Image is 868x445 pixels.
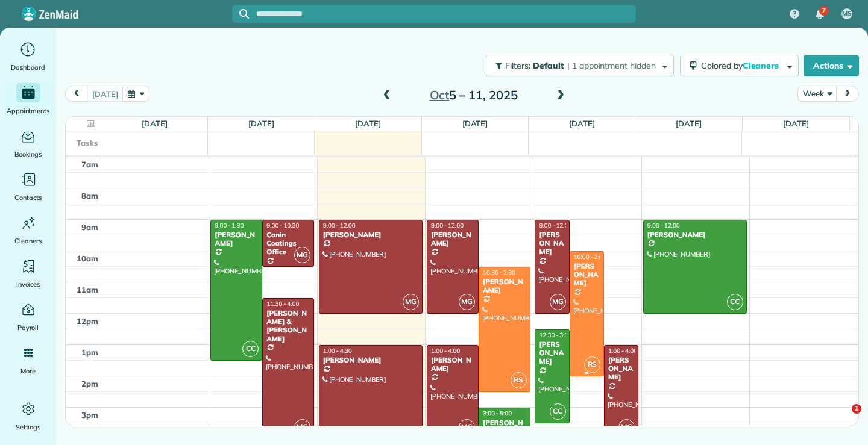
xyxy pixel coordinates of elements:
span: Filters: [505,60,530,71]
div: [PERSON_NAME] [430,356,475,373]
span: 9:00 - 12:00 [647,222,680,229]
button: [DATE] [87,86,123,102]
span: 1 [852,404,861,414]
span: More [20,365,36,377]
a: [DATE] [142,119,168,128]
span: Tasks [77,138,98,148]
span: 1:00 - 4:00 [608,347,637,355]
span: Dashboard [11,61,45,73]
span: 9:00 - 12:00 [431,222,464,229]
a: Settings [5,399,51,433]
a: [DATE] [676,119,702,128]
span: Cleaners [14,235,42,247]
button: Actions [804,55,859,76]
div: [PERSON_NAME] [647,231,743,239]
a: Appointments [5,83,51,117]
div: [PERSON_NAME] [608,356,635,382]
span: 2pm [81,379,98,388]
span: MG [459,294,475,310]
div: [PERSON_NAME] [214,231,259,248]
span: 1:00 - 4:30 [323,347,352,355]
a: Cleaners [5,213,51,247]
span: Settings [16,421,41,433]
button: Focus search [232,9,249,19]
span: RS [584,356,600,373]
span: Invoices [16,278,40,290]
span: 9:00 - 12:00 [539,222,571,229]
span: CC [242,341,259,357]
a: [DATE] [462,119,488,128]
div: [PERSON_NAME] [430,231,475,248]
span: 10:30 - 2:30 [483,269,515,276]
a: Contacts [5,170,51,204]
span: | 1 appointment hidden [567,60,656,71]
span: 9am [81,222,98,232]
span: 11:30 - 4:00 [266,300,299,308]
a: Bookings [5,126,51,160]
a: [DATE] [783,119,809,128]
span: MG [294,247,310,263]
span: 3:00 - 5:00 [483,409,512,417]
button: Week [797,86,837,102]
span: 10am [77,254,98,263]
div: [PERSON_NAME] [482,278,527,295]
span: Contacts [14,191,42,204]
svg: Focus search [239,9,249,19]
div: [PERSON_NAME] & [PERSON_NAME] [266,309,310,344]
a: Payroll [5,300,51,334]
span: 12:30 - 3:30 [539,331,571,339]
span: CC [550,403,566,420]
span: Bookings [14,148,42,160]
span: 9:00 - 10:30 [266,222,299,229]
span: Payroll [17,322,39,334]
span: 9:00 - 1:30 [215,222,244,229]
span: MG [459,419,475,435]
div: [PERSON_NAME] [482,419,527,436]
div: [PERSON_NAME] [573,262,600,288]
span: 7am [81,160,98,169]
span: Appointments [7,105,50,117]
span: 7 [822,6,826,16]
button: Colored byCleaners [680,55,799,76]
div: 7 unread notifications [807,1,832,28]
span: 11am [77,285,98,294]
div: [PERSON_NAME] [322,356,419,364]
a: [DATE] [248,119,274,128]
span: MG [618,419,635,435]
a: Dashboard [5,40,51,73]
span: 1pm [81,347,98,357]
span: 8am [81,191,98,201]
button: Filters: Default | 1 appointment hidden [486,55,674,76]
span: Oct [430,87,450,102]
div: [PERSON_NAME] [322,231,419,239]
a: Invoices [5,257,51,290]
span: RS [511,372,527,388]
span: MS [842,9,852,19]
span: MG [403,294,419,310]
span: CC [727,294,743,310]
div: Canin Coatings Office [266,231,310,257]
span: 12pm [77,316,98,326]
h2: 5 – 11, 2025 [398,89,549,102]
iframe: Intercom live chat [827,404,856,433]
a: [DATE] [569,119,595,128]
span: 9:00 - 12:00 [323,222,356,229]
span: MG [550,294,566,310]
button: next [836,86,859,102]
a: [DATE] [355,119,381,128]
span: 3pm [81,410,98,420]
span: 10:00 - 2:00 [574,253,606,261]
a: Filters: Default | 1 appointment hidden [480,55,674,76]
span: MG [294,419,310,435]
span: Cleaners [743,60,781,71]
span: 1:00 - 4:00 [431,347,460,355]
span: Colored by [701,60,783,71]
button: prev [65,86,88,102]
span: Default [533,60,565,71]
div: [PERSON_NAME] [538,340,565,366]
div: [PERSON_NAME] [538,231,565,257]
